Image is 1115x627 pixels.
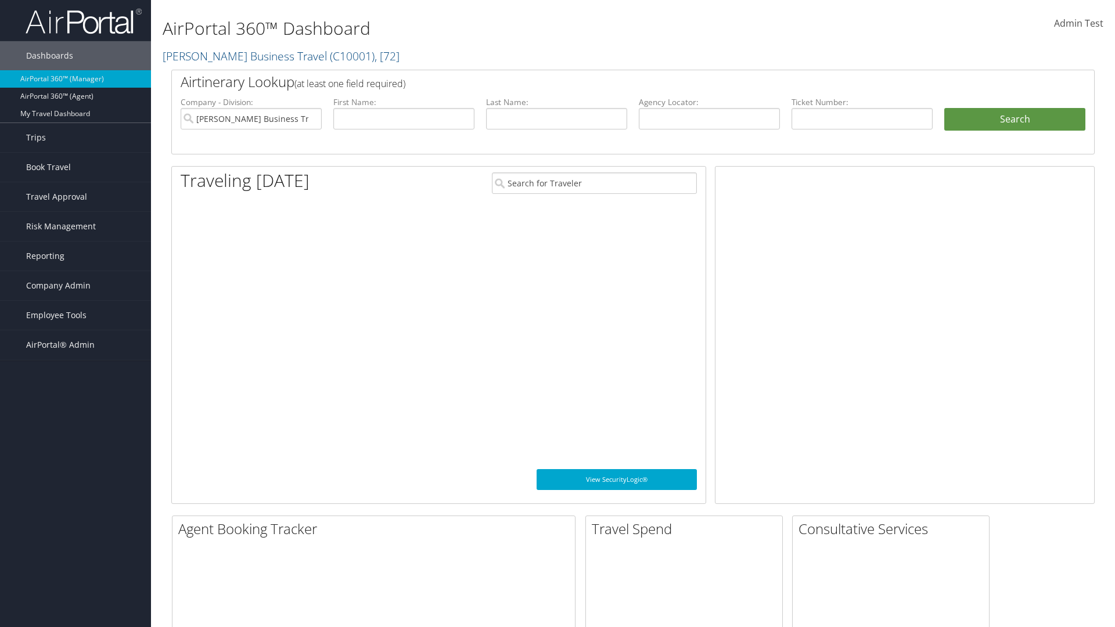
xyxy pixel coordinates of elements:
[163,48,400,64] a: [PERSON_NAME] Business Travel
[26,8,142,35] img: airportal-logo.png
[639,96,780,108] label: Agency Locator:
[333,96,474,108] label: First Name:
[492,172,697,194] input: Search for Traveler
[163,16,790,41] h1: AirPortal 360™ Dashboard
[537,469,697,490] a: View SecurityLogic®
[294,77,405,90] span: (at least one field required)
[799,519,989,539] h2: Consultative Services
[26,153,71,182] span: Book Travel
[181,168,310,193] h1: Traveling [DATE]
[486,96,627,108] label: Last Name:
[26,301,87,330] span: Employee Tools
[330,48,375,64] span: ( C10001 )
[26,242,64,271] span: Reporting
[181,96,322,108] label: Company - Division:
[26,212,96,241] span: Risk Management
[26,271,91,300] span: Company Admin
[1054,6,1103,42] a: Admin Test
[26,41,73,70] span: Dashboards
[26,182,87,211] span: Travel Approval
[944,108,1085,131] button: Search
[592,519,782,539] h2: Travel Spend
[26,123,46,152] span: Trips
[178,519,575,539] h2: Agent Booking Tracker
[375,48,400,64] span: , [ 72 ]
[181,72,1009,92] h2: Airtinerary Lookup
[792,96,933,108] label: Ticket Number:
[1054,17,1103,30] span: Admin Test
[26,330,95,359] span: AirPortal® Admin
